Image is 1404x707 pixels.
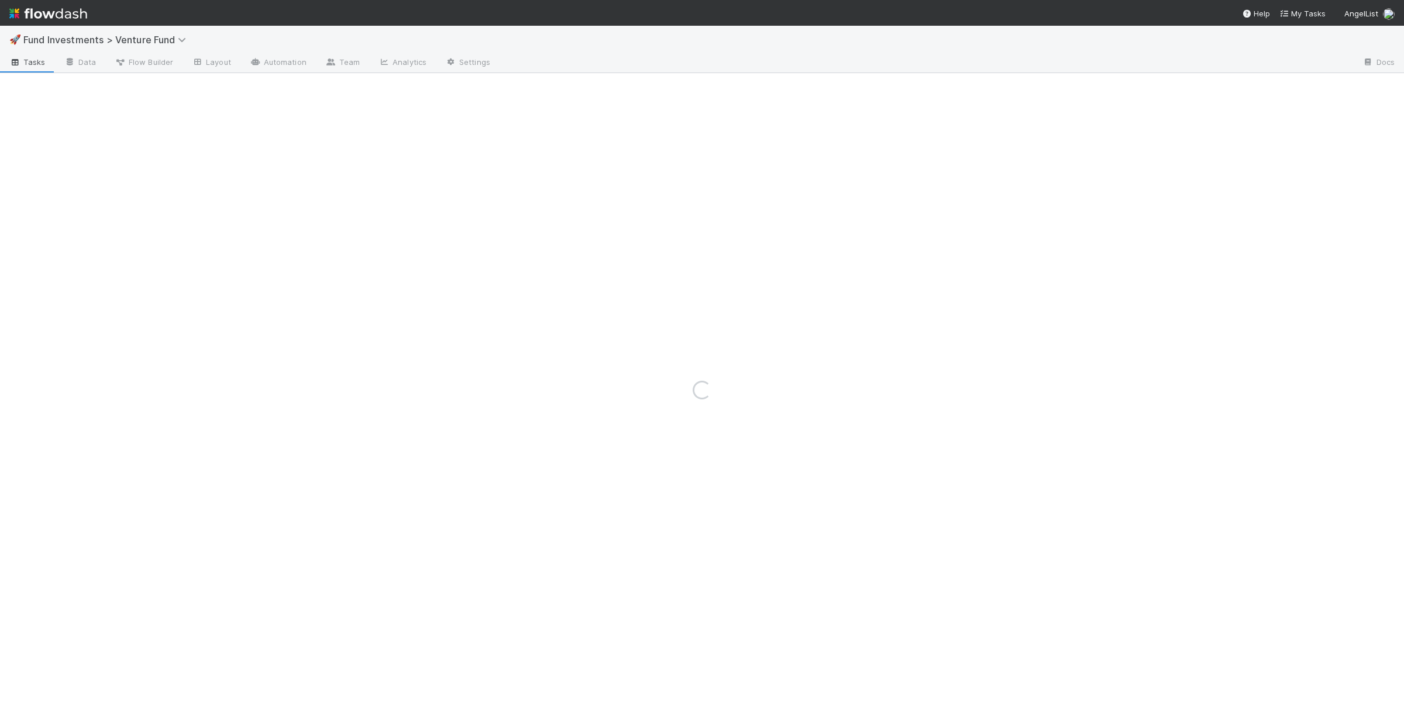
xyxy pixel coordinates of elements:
a: Automation [240,54,316,73]
a: Analytics [369,54,436,73]
span: 🚀 [9,35,21,44]
div: Help [1242,8,1270,19]
a: Layout [183,54,240,73]
img: avatar_55b415e2-df6a-4422-95b4-4512075a58f2.png [1383,8,1395,20]
span: Fund Investments > Venture Fund [23,34,192,46]
a: Settings [436,54,500,73]
span: Tasks [9,56,46,68]
img: logo-inverted-e16ddd16eac7371096b0.svg [9,4,87,23]
a: Docs [1353,54,1404,73]
a: Data [55,54,105,73]
a: My Tasks [1279,8,1326,19]
span: AngelList [1344,9,1378,18]
span: Flow Builder [115,56,173,68]
span: My Tasks [1279,9,1326,18]
a: Team [316,54,369,73]
a: Flow Builder [105,54,183,73]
